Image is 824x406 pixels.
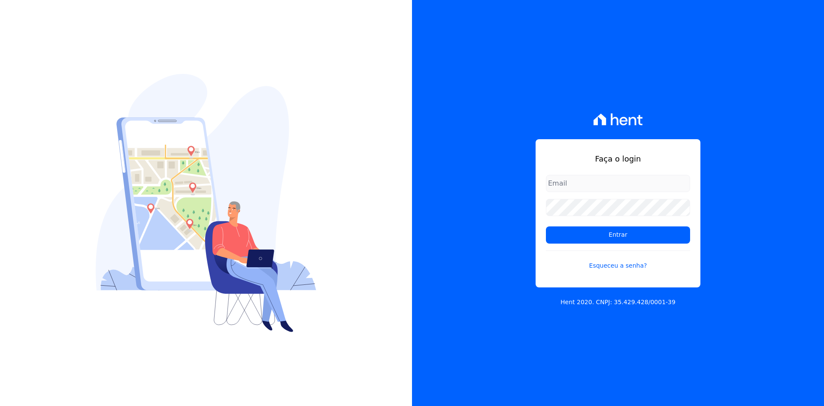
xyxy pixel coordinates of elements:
p: Hent 2020. CNPJ: 35.429.428/0001-39 [560,298,676,307]
input: Entrar [546,226,690,244]
a: Esqueceu a senha? [546,250,690,270]
img: Login [96,74,316,332]
input: Email [546,175,690,192]
h1: Faça o login [546,153,690,165]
